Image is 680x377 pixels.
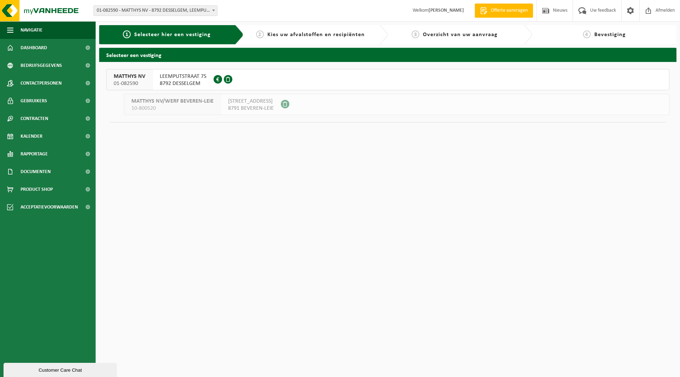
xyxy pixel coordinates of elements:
span: 01-082590 - MATTHYS NV - 8792 DESSELGEM, LEEMPUTSTRAAT 75 [93,5,217,16]
span: 3 [412,30,419,38]
span: Dashboard [21,39,47,57]
span: 8792 DESSELGEM [160,80,206,87]
span: Offerte aanvragen [489,7,529,14]
span: 8791 BEVEREN-LEIE [228,105,274,112]
span: Documenten [21,163,51,181]
span: Acceptatievoorwaarden [21,198,78,216]
span: 01-082590 [114,80,145,87]
span: Rapportage [21,145,48,163]
span: 1 [123,30,131,38]
span: 10-800520 [131,105,214,112]
strong: [PERSON_NAME] [429,8,464,13]
span: MATTHYS NV/WERF BEVEREN-LEIE [131,98,214,105]
span: [STREET_ADDRESS] [228,98,274,105]
span: 4 [583,30,591,38]
span: 2 [256,30,264,38]
button: MATTHYS NV 01-082590 LEEMPUTSTRAAT 758792 DESSELGEM [106,69,669,90]
span: Contracten [21,110,48,127]
iframe: chat widget [4,361,118,377]
span: Contactpersonen [21,74,62,92]
a: Offerte aanvragen [475,4,533,18]
span: Product Shop [21,181,53,198]
span: Overzicht van uw aanvraag [423,32,498,38]
span: LEEMPUTSTRAAT 75 [160,73,206,80]
span: Bevestiging [594,32,626,38]
span: Kalender [21,127,42,145]
span: Kies uw afvalstoffen en recipiënten [267,32,365,38]
span: Selecteer hier een vestiging [134,32,211,38]
span: Gebruikers [21,92,47,110]
span: 01-082590 - MATTHYS NV - 8792 DESSELGEM, LEEMPUTSTRAAT 75 [94,6,217,16]
h2: Selecteer een vestiging [99,48,676,62]
span: MATTHYS NV [114,73,145,80]
span: Bedrijfsgegevens [21,57,62,74]
span: Navigatie [21,21,42,39]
